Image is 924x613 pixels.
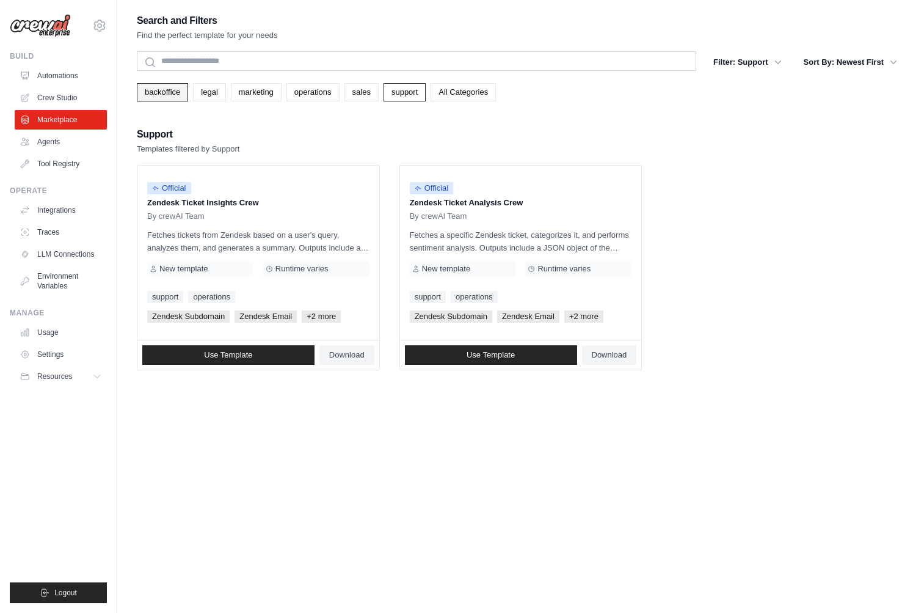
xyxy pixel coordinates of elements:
[319,345,374,365] a: Download
[329,350,365,360] span: Download
[410,310,492,323] span: Zendesk Subdomain
[137,29,278,42] p: Find the perfect template for your needs
[344,83,379,101] a: sales
[147,291,183,303] a: support
[15,66,107,86] a: Automations
[193,83,225,101] a: legal
[582,345,637,365] a: Download
[10,186,107,196] div: Operate
[384,83,426,101] a: support
[15,132,107,152] a: Agents
[37,372,72,381] span: Resources
[302,310,341,323] span: +2 more
[15,222,107,242] a: Traces
[10,582,107,603] button: Logout
[137,126,239,143] h2: Support
[235,310,297,323] span: Zendesk Email
[147,229,369,254] p: Fetches tickets from Zendesk based on a user's query, analyzes them, and generates a summary. Out...
[137,143,239,155] p: Templates filtered by Support
[410,291,446,303] a: support
[15,323,107,342] a: Usage
[10,51,107,61] div: Build
[410,211,467,221] span: By crewAI Team
[10,14,71,37] img: Logo
[231,83,282,101] a: marketing
[15,345,107,364] a: Settings
[54,588,77,598] span: Logout
[137,12,278,29] h2: Search and Filters
[147,310,230,323] span: Zendesk Subdomain
[410,229,632,254] p: Fetches a specific Zendesk ticket, categorizes it, and performs sentiment analysis. Outputs inclu...
[796,51,904,73] button: Sort By: Newest First
[467,350,515,360] span: Use Template
[592,350,627,360] span: Download
[537,264,591,274] span: Runtime varies
[15,200,107,220] a: Integrations
[497,310,559,323] span: Zendesk Email
[159,264,208,274] span: New template
[142,345,315,365] a: Use Template
[564,310,603,323] span: +2 more
[286,83,340,101] a: operations
[147,211,205,221] span: By crewAI Team
[147,182,191,194] span: Official
[15,266,107,296] a: Environment Variables
[275,264,329,274] span: Runtime varies
[15,367,107,386] button: Resources
[137,83,188,101] a: backoffice
[451,291,498,303] a: operations
[147,197,369,209] p: Zendesk Ticket Insights Crew
[15,110,107,130] a: Marketplace
[410,197,632,209] p: Zendesk Ticket Analysis Crew
[405,345,577,365] a: Use Template
[204,350,252,360] span: Use Template
[15,154,107,174] a: Tool Registry
[188,291,235,303] a: operations
[410,182,454,194] span: Official
[431,83,496,101] a: All Categories
[10,308,107,318] div: Manage
[706,51,789,73] button: Filter: Support
[15,244,107,264] a: LLM Connections
[15,88,107,108] a: Crew Studio
[422,264,470,274] span: New template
